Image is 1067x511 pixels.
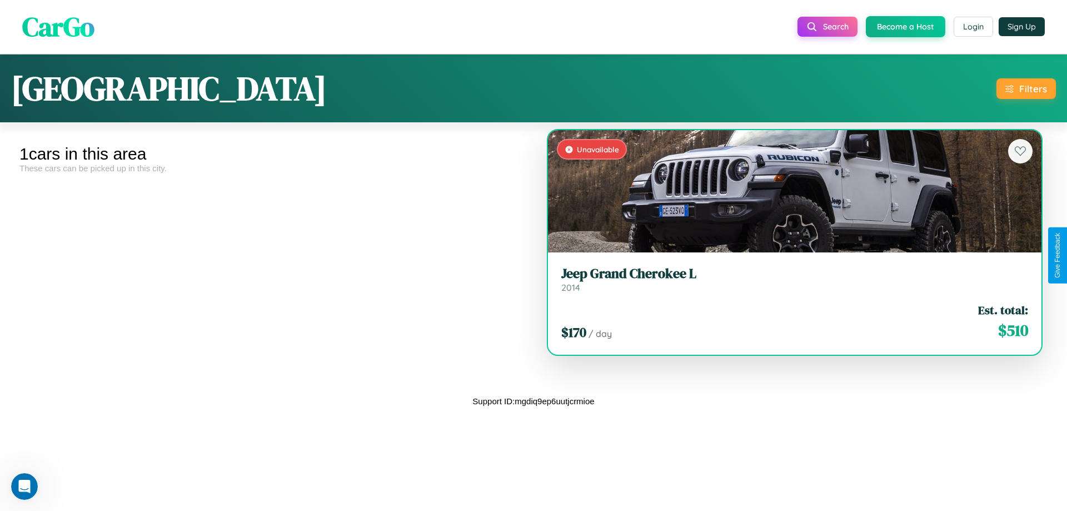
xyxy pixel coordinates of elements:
button: Filters [996,78,1056,99]
p: Support ID: mgdiq9ep6uutjcrmioe [472,394,594,409]
iframe: Intercom live chat [11,473,38,500]
button: Sign Up [999,17,1045,36]
span: 2014 [561,282,580,293]
h1: [GEOGRAPHIC_DATA] [11,66,327,111]
span: CarGo [22,8,94,45]
button: Search [797,17,857,37]
span: Unavailable [577,145,619,154]
button: Become a Host [866,16,945,37]
a: Jeep Grand Cherokee L2014 [561,266,1028,293]
button: Login [954,17,993,37]
span: Est. total: [978,302,1028,318]
span: Search [823,22,849,32]
div: Filters [1019,83,1047,95]
div: These cars can be picked up in this city. [19,163,525,173]
span: $ 170 [561,323,586,341]
div: Give Feedback [1054,233,1061,278]
div: 1 cars in this area [19,145,525,163]
span: / day [589,328,612,339]
h3: Jeep Grand Cherokee L [561,266,1028,282]
span: $ 510 [998,319,1028,341]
